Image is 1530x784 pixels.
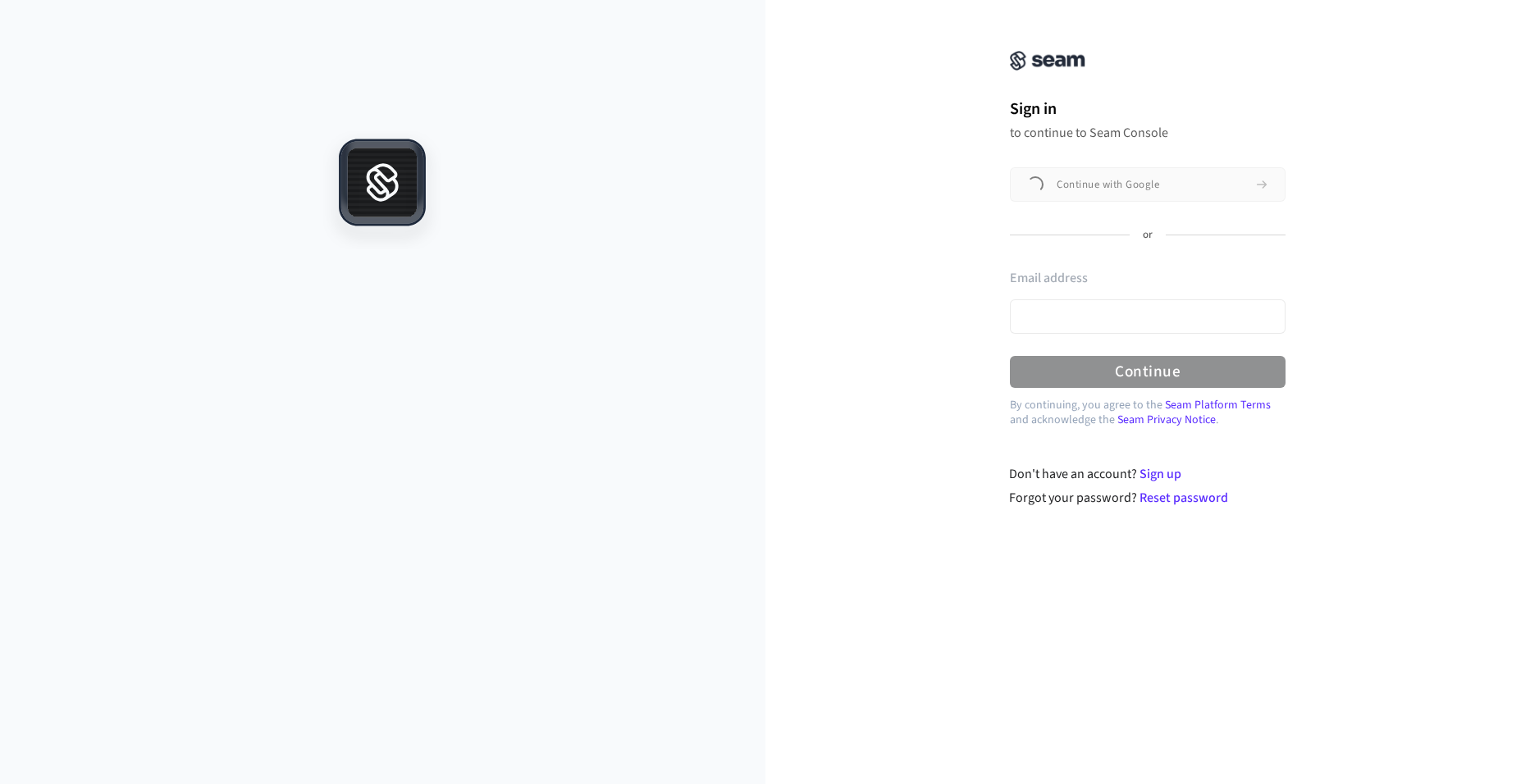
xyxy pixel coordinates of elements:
[1010,51,1085,71] img: Seam Console
[1009,488,1286,508] div: Forgot your password?
[1010,125,1286,141] p: to continue to Seam Console
[1010,97,1286,121] h1: Sign in
[1009,464,1286,484] div: Don't have an account?
[1143,228,1153,243] p: or
[1165,397,1271,413] a: Seam Platform Terms
[1140,465,1181,483] a: Sign up
[1140,489,1228,507] a: Reset password
[1010,398,1286,427] p: By continuing, you agree to the and acknowledge the .
[1117,412,1216,428] a: Seam Privacy Notice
